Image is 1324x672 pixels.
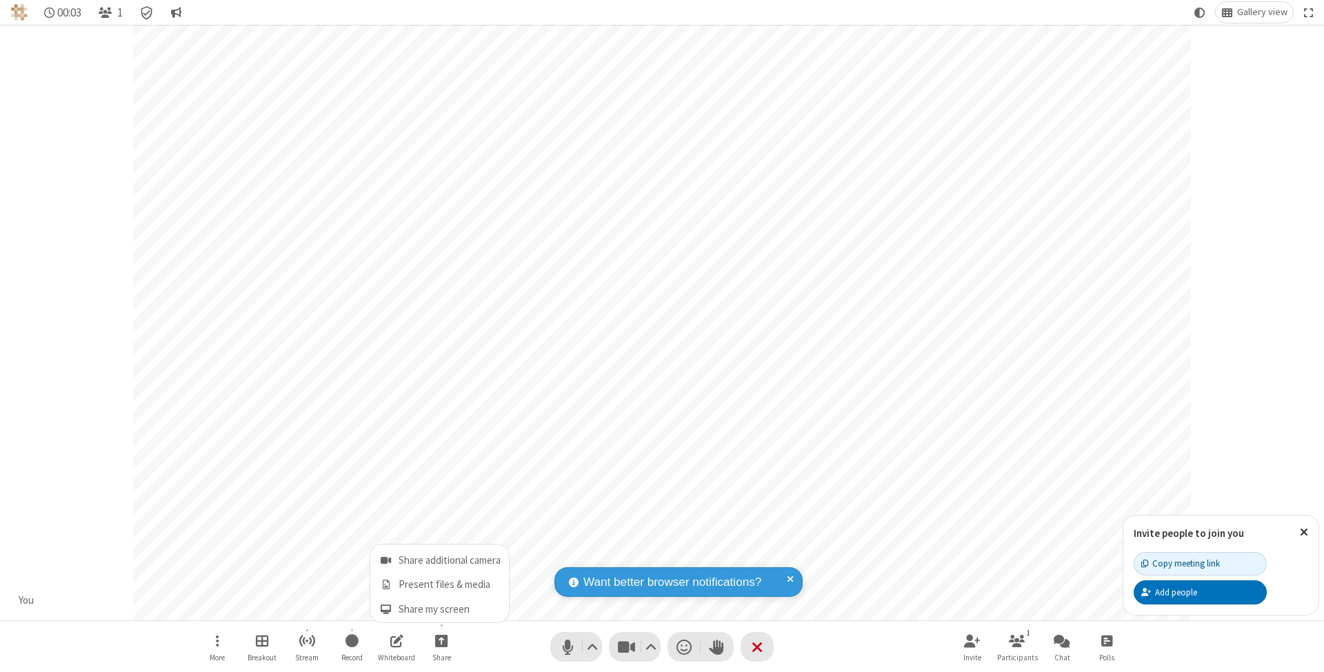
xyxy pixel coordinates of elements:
button: Open chat [1041,627,1083,666]
div: Timer [39,2,88,23]
label: Invite people to join you [1134,527,1244,540]
button: Share my screen [370,595,509,622]
button: Video setting [642,632,661,662]
button: Copy meeting link [1134,552,1267,576]
button: Start streaming [286,627,328,666]
div: You [14,593,39,609]
button: Invite participants (⌘+Shift+I) [952,627,993,666]
button: Manage Breakout Rooms [241,627,283,666]
span: Stream [295,653,319,662]
button: Using system theme [1189,2,1211,23]
div: Meeting details Encryption enabled [134,2,160,23]
img: QA Selenium DO NOT DELETE OR CHANGE [11,4,28,21]
button: Open participant list [996,627,1038,666]
span: 1 [117,6,123,19]
span: Whiteboard [378,653,415,662]
span: Invite [963,653,981,662]
span: Record [341,653,363,662]
button: Change layout [1216,2,1293,23]
span: Participants [997,653,1038,662]
div: Copy meeting link [1141,557,1220,570]
span: Share my screen [399,604,501,615]
button: Open poll [1086,627,1127,666]
button: Stop video (⌘+Shift+V) [609,632,661,662]
button: Open menu [421,627,462,666]
button: Open participant list [92,2,128,23]
button: Add people [1134,580,1267,604]
button: Open shared whiteboard [376,627,417,666]
button: Send a reaction [668,632,701,662]
button: Close popover [1290,516,1318,549]
button: Mute (⌘+Shift+A) [550,632,602,662]
button: Open menu [197,627,238,666]
span: More [210,653,225,662]
span: Breakout [248,653,277,662]
span: Share additional camera [399,555,501,567]
button: Start recording [331,627,372,666]
button: End or leave meeting [741,632,774,662]
div: 1 [1023,627,1034,639]
button: Share additional camera [370,544,509,571]
button: Present files & media [370,571,509,595]
span: Gallery view [1237,7,1287,18]
button: Raise hand [701,632,734,662]
button: Audio settings [583,632,602,662]
span: 00:03 [57,6,81,19]
button: Fullscreen [1298,2,1319,23]
span: Polls [1099,653,1114,662]
span: Present files & media [399,579,501,591]
button: Conversation [165,2,187,23]
span: Want better browser notifications? [583,573,761,591]
span: Chat [1054,653,1070,662]
span: Share [432,653,451,662]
